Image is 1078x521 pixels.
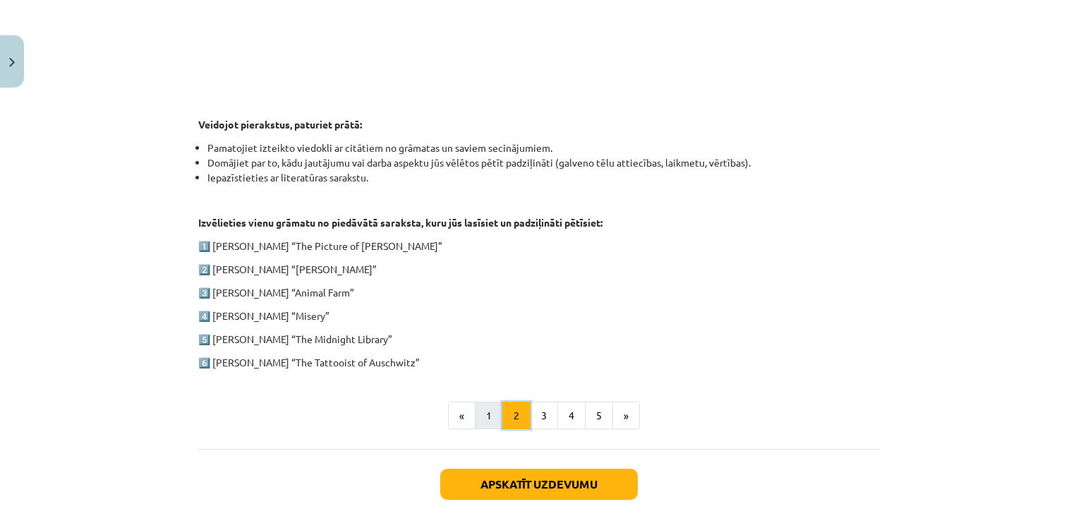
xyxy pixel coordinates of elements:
li: Iepazīstieties ar literatūras sarakstu. [207,170,880,185]
button: « [448,402,476,430]
button: 5 [585,402,613,430]
nav: Page navigation example [198,402,880,430]
p: 5️⃣ [PERSON_NAME] “The Midnight Library” [198,332,880,347]
li: Pamatojiet izteikto viedokli ar citātiem no grāmatas un saviem secinājumiem. [207,140,880,155]
strong: Izvēlieties vienu grāmatu no piedāvātā saraksta, kuru jūs lasīsiet un padziļināti pētīsiet: [198,216,602,229]
button: 4 [557,402,586,430]
p: 2️⃣ [PERSON_NAME] “[PERSON_NAME]” [198,262,880,277]
p: 3️⃣ [PERSON_NAME] “Animal Farm” [198,285,880,300]
p: 1️⃣ [PERSON_NAME] “The Picture of [PERSON_NAME]” [198,239,880,253]
img: icon-close-lesson-0947bae3869378f0d4975bcd49f059093ad1ed9edebbc8119c70593378902aed.svg [9,58,15,67]
strong: Veidojot pierakstus, paturiet prātā: [198,118,362,131]
button: Apskatīt uzdevumu [440,469,638,500]
button: 2 [502,402,531,430]
p: 4️⃣ [PERSON_NAME] “Misery” [198,309,880,323]
button: » [612,402,640,430]
button: 3 [530,402,558,430]
p: 6️⃣ [PERSON_NAME] “The Tattooist of Auschwitz” [198,355,880,370]
button: 1 [475,402,503,430]
li: Domājiet par to, kādu jautājumu vai darba aspektu jūs vēlētos pētīt padziļināti (galveno tēlu att... [207,155,880,170]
